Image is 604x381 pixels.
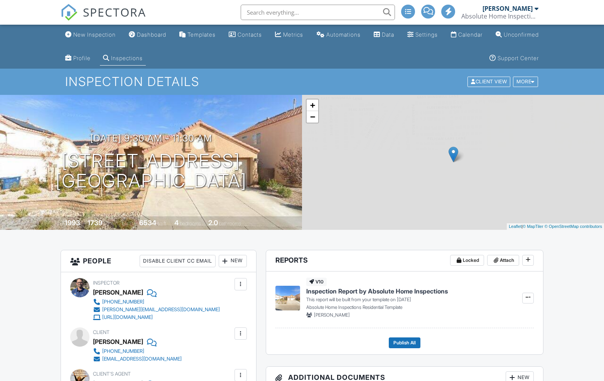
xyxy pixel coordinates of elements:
[90,133,212,143] h3: [DATE] 9:30 am - 11:30 am
[461,12,538,20] div: Absolute Home Inspections
[180,221,201,226] span: bedrooms
[415,31,438,38] div: Settings
[509,224,521,229] a: Leaflet
[504,31,539,38] div: Unconfirmed
[176,28,219,42] a: Templates
[371,28,397,42] a: Data
[382,31,394,38] div: Data
[307,99,318,111] a: Zoom in
[140,255,216,267] div: Disable Client CC Email
[93,355,182,363] a: [EMAIL_ADDRESS][DOMAIN_NAME]
[61,250,256,272] h3: People
[61,10,146,27] a: SPECTORA
[467,78,512,84] a: Client View
[111,55,143,61] div: Inspections
[187,31,216,38] div: Templates
[208,219,218,227] div: 2.0
[448,28,486,42] a: Calendar
[102,299,144,305] div: [PHONE_NUMBER]
[93,287,143,298] div: [PERSON_NAME]
[307,111,318,123] a: Zoom out
[73,55,91,61] div: Profile
[62,51,94,66] a: Company Profile
[56,151,247,192] h1: [STREET_ADDRESS] [GEOGRAPHIC_DATA]
[93,298,220,306] a: [PHONE_NUMBER]
[104,221,115,226] span: sq. ft.
[219,221,241,226] span: bathrooms
[102,348,144,354] div: [PHONE_NUMBER]
[93,329,110,335] span: Client
[65,75,538,88] h1: Inspection Details
[513,77,538,87] div: More
[467,77,510,87] div: Client View
[157,221,167,226] span: sq.ft.
[93,306,220,314] a: [PERSON_NAME][EMAIL_ADDRESS][DOMAIN_NAME]
[238,31,262,38] div: Contacts
[93,336,143,347] div: [PERSON_NAME]
[272,28,306,42] a: Metrics
[326,31,361,38] div: Automations
[545,224,602,229] a: © OpenStreetMap contributors
[126,28,169,42] a: Dashboard
[93,280,120,286] span: Inspector
[65,219,80,227] div: 1993
[486,51,542,66] a: Support Center
[102,307,220,313] div: [PERSON_NAME][EMAIL_ADDRESS][DOMAIN_NAME]
[122,221,138,226] span: Lot Size
[507,223,604,230] div: |
[314,28,364,42] a: Automations (Advanced)
[219,255,247,267] div: New
[88,219,103,227] div: 1739
[93,371,131,377] span: Client's Agent
[458,31,483,38] div: Calendar
[493,28,542,42] a: Unconfirmed
[283,31,303,38] div: Metrics
[226,28,265,42] a: Contacts
[93,314,220,321] a: [URL][DOMAIN_NAME]
[139,219,156,227] div: 6534
[102,314,153,320] div: [URL][DOMAIN_NAME]
[241,5,395,20] input: Search everything...
[73,31,116,38] div: New Inspection
[404,28,441,42] a: Settings
[61,4,78,21] img: The Best Home Inspection Software - Spectora
[102,356,182,362] div: [EMAIL_ADDRESS][DOMAIN_NAME]
[55,221,64,226] span: Built
[498,55,539,61] div: Support Center
[93,347,182,355] a: [PHONE_NUMBER]
[174,219,179,227] div: 4
[100,51,146,66] a: Inspections
[83,4,146,20] span: SPECTORA
[62,28,119,42] a: New Inspection
[137,31,166,38] div: Dashboard
[483,5,533,12] div: [PERSON_NAME]
[523,224,543,229] a: © MapTiler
